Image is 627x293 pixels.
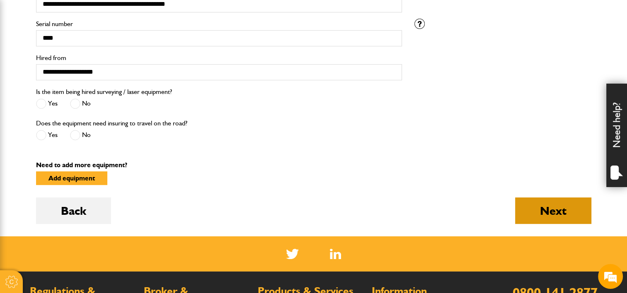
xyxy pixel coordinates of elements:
[36,162,591,168] p: Need to add more equipment?
[286,249,299,259] img: Twitter
[606,84,627,187] div: Need help?
[330,249,341,259] img: Linked In
[113,230,150,241] em: Start Chat
[36,55,402,61] label: Hired from
[36,130,58,140] label: Yes
[515,197,591,224] button: Next
[36,120,187,127] label: Does the equipment need insuring to travel on the road?
[11,150,151,223] textarea: Type your message and hit 'Enter'
[70,130,91,140] label: No
[43,46,139,57] div: Chat with us now
[36,197,111,224] button: Back
[136,4,156,24] div: Minimize live chat window
[36,21,402,27] label: Serial number
[36,89,172,95] label: Is the item being hired surveying / laser equipment?
[36,171,107,185] button: Add equipment
[14,46,35,58] img: d_20077148190_company_1631870298795_20077148190
[70,98,91,109] label: No
[330,249,341,259] a: LinkedIn
[11,125,151,144] input: Enter your phone number
[11,101,151,119] input: Enter your email address
[36,98,58,109] label: Yes
[11,77,151,95] input: Enter your last name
